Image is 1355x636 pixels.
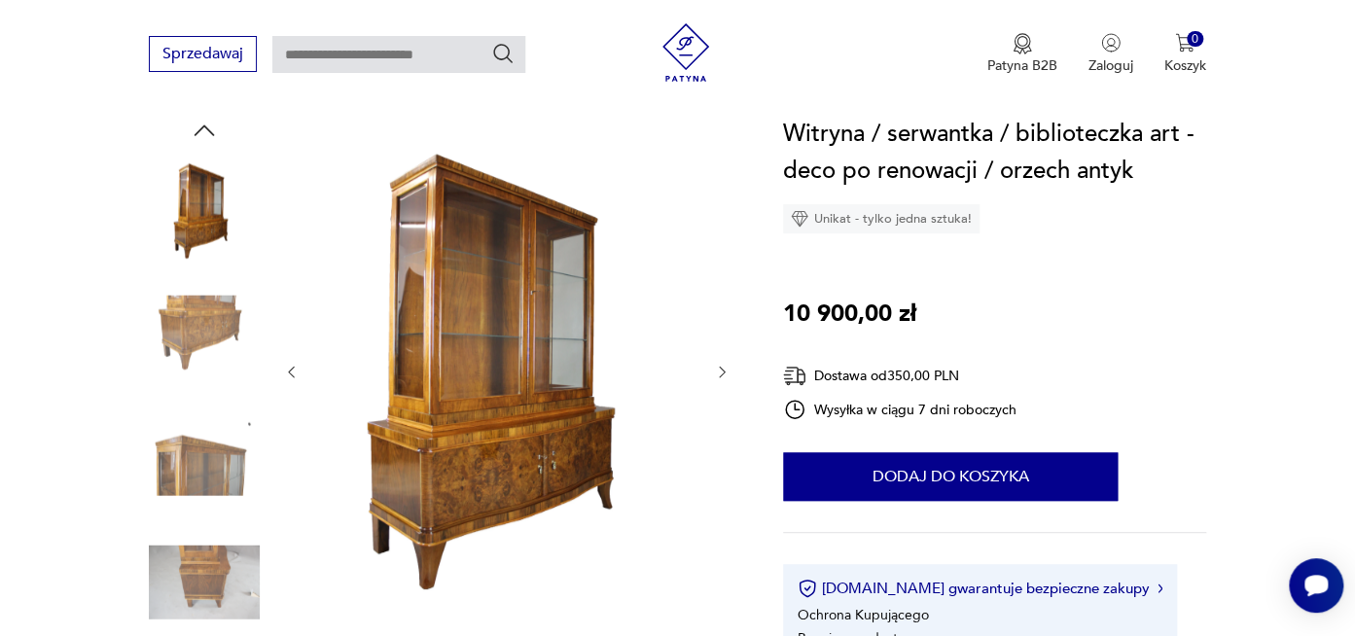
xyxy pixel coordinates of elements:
img: Ikona koszyka [1175,33,1195,53]
div: Unikat - tylko jedna sztuka! [783,204,980,233]
h1: Witryna / serwantka / biblioteczka art - deco po renowacji / orzech antyk [783,116,1206,190]
div: Dostawa od 350,00 PLN [783,364,1016,388]
div: 0 [1187,31,1203,48]
button: [DOMAIN_NAME] gwarantuje bezpieczne zakupy [798,579,1162,598]
a: Ikona medaluPatyna B2B [987,33,1057,76]
button: Patyna B2B [987,33,1057,76]
p: Patyna B2B [987,57,1057,76]
img: Ikonka użytkownika [1101,33,1121,53]
img: Zdjęcie produktu Witryna / serwantka / biblioteczka art - deco po renowacji / orzech antyk [149,279,260,390]
button: Sprzedawaj [149,36,257,72]
p: Koszyk [1164,57,1206,76]
li: Ochrona Kupującego [798,606,929,624]
a: Sprzedawaj [149,49,257,62]
p: Zaloguj [1088,57,1133,76]
iframe: Smartsupp widget button [1289,558,1343,613]
img: Patyna - sklep z meblami i dekoracjami vintage [657,23,715,82]
button: 0Koszyk [1164,33,1206,76]
img: Ikona dostawy [783,364,806,388]
div: Wysyłka w ciągu 7 dni roboczych [783,398,1016,421]
img: Ikona strzałki w prawo [1158,583,1163,593]
button: Szukaj [491,42,515,65]
button: Dodaj do koszyka [783,452,1118,501]
button: Zaloguj [1088,33,1133,76]
p: 10 900,00 zł [783,296,916,333]
img: Zdjęcie produktu Witryna / serwantka / biblioteczka art - deco po renowacji / orzech antyk [319,116,695,624]
img: Zdjęcie produktu Witryna / serwantka / biblioteczka art - deco po renowacji / orzech antyk [149,155,260,265]
img: Ikona medalu [1013,33,1032,54]
img: Ikona certyfikatu [798,579,817,598]
img: Ikona diamentu [791,210,808,228]
img: Zdjęcie produktu Witryna / serwantka / biblioteczka art - deco po renowacji / orzech antyk [149,403,260,513]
